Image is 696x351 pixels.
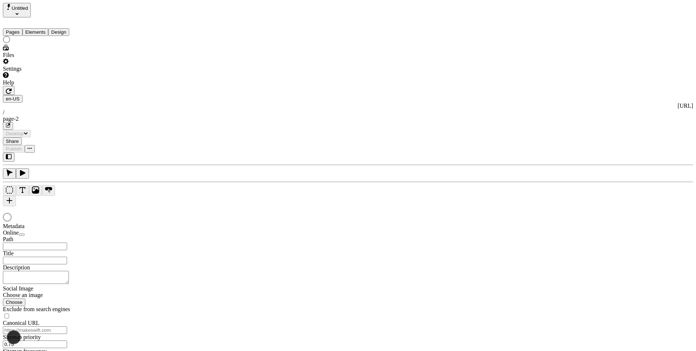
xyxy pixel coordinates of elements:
span: Desktop [6,131,24,136]
button: Design [48,28,69,36]
div: [URL] [3,103,693,109]
span: Sitemap priority [3,334,41,340]
button: Pages [3,28,22,36]
span: Title [3,250,14,256]
div: Metadata [3,223,90,230]
button: Open locale picker [3,95,22,103]
button: Button [42,185,55,196]
div: Help [3,79,90,86]
span: en-US [6,96,20,102]
input: https://makeswift.com [3,326,67,334]
span: Path [3,236,13,242]
button: Share [3,137,22,145]
button: Elements [22,28,49,36]
div: / [3,109,693,116]
span: Untitled [12,5,28,11]
span: Description [3,264,30,271]
span: Canonical URL [3,320,40,326]
span: Exclude from search engines [3,306,70,312]
span: Choose [6,300,22,305]
div: Choose an image [3,292,90,298]
span: Publish [6,146,22,152]
button: Desktop [3,130,31,137]
div: page-2 [3,116,693,122]
button: Box [3,185,16,196]
span: Share [6,139,19,144]
span: Online [3,230,19,236]
div: Files [3,52,90,58]
button: Select site [3,3,31,17]
span: Social Image [3,285,33,292]
button: Publish [3,145,25,153]
button: Text [16,185,29,196]
button: Image [29,185,42,196]
button: Choose [3,298,25,306]
div: Settings [3,66,90,72]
